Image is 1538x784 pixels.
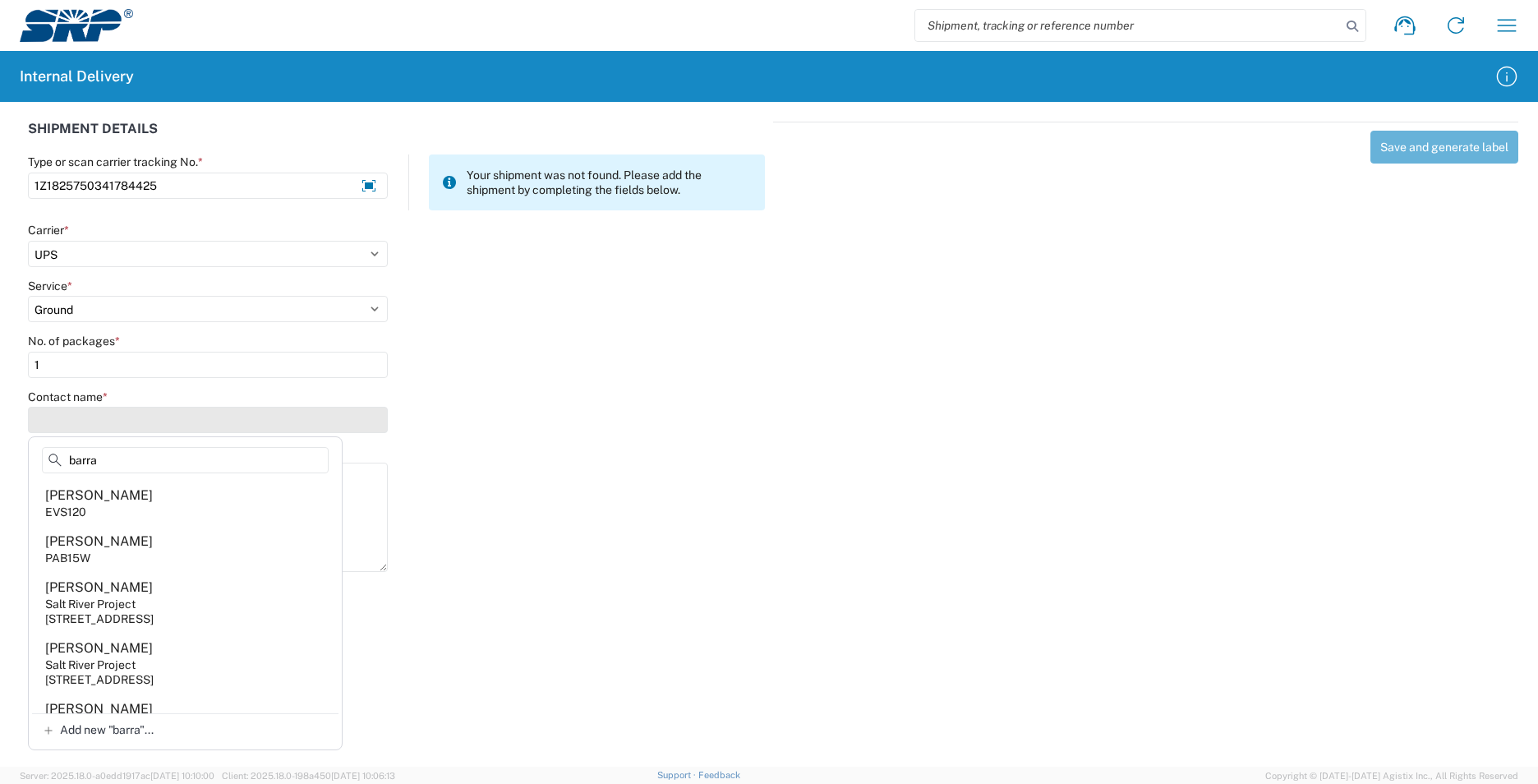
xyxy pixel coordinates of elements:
[20,771,214,781] span: Server: 2025.18.0-a0edd1917ac
[150,771,214,781] span: [DATE] 10:10:00
[45,533,153,551] div: [PERSON_NAME]
[28,154,203,169] label: Type or scan carrier tracking No.
[28,223,69,238] label: Carrier
[331,771,395,781] span: [DATE] 10:06:13
[45,700,153,718] div: [PERSON_NAME]
[45,672,154,687] div: [STREET_ADDRESS]
[222,771,395,781] span: Client: 2025.18.0-198a450
[45,611,154,626] div: [STREET_ADDRESS]
[657,770,698,780] a: Support
[698,770,740,780] a: Feedback
[28,390,108,404] label: Contact name
[45,597,136,611] div: Salt River Project
[20,9,133,42] img: srp
[45,639,153,657] div: [PERSON_NAME]
[45,505,86,519] div: EVS120
[20,67,134,86] h2: Internal Delivery
[45,579,153,597] div: [PERSON_NAME]
[28,122,765,154] div: SHIPMENT DETAILS
[28,279,72,293] label: Service
[467,168,752,197] span: Your shipment was not found. Please add the shipment by completing the fields below.
[1265,768,1518,783] span: Copyright © [DATE]-[DATE] Agistix Inc., All Rights Reserved
[60,722,154,737] span: Add new "barra"...
[45,657,136,672] div: Salt River Project
[915,10,1341,41] input: Shipment, tracking or reference number
[45,487,153,505] div: [PERSON_NAME]
[28,334,120,348] label: No. of packages
[45,551,90,565] div: PAB15W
